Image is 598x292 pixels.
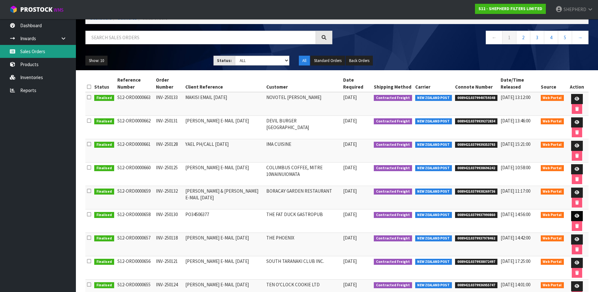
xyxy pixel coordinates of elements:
th: Order Number [154,75,184,92]
span: NEW ZEALAND POST [415,95,452,101]
span: [DATE] 10:58:00 [501,165,530,171]
td: NOVOTEL [PERSON_NAME] [265,92,341,116]
span: NEW ZEALAND POST [415,189,452,195]
th: Status [93,75,116,92]
td: YAEL PH/CALL [DATE] [184,139,265,163]
td: MAKISI EMAIL [DATE] [184,92,265,116]
span: NEW ZEALAND POST [415,118,452,125]
span: NEW ZEALAND POST [415,212,452,218]
td: INV-250121 [154,256,184,280]
span: 00894210379937978462 [455,235,497,242]
td: THE PHOENIX [265,233,341,256]
span: Web Portal [541,189,564,195]
span: Finalised [94,259,114,265]
td: DEVIL BURGER [GEOGRAPHIC_DATA] [265,116,341,139]
td: THE FAT DUCK GASTROPUB [265,209,341,233]
span: 00894210379940759348 [455,95,497,101]
td: S12-ORD0000663 [116,92,155,116]
td: S12-ORD0000660 [116,163,155,186]
a: 3 [530,31,544,44]
a: 5 [558,31,572,44]
td: S12-ORD0000658 [116,209,155,233]
span: Web Portal [541,95,564,101]
td: BORACAY GARDEN RESTAURANT [265,186,341,209]
td: COLUMBUS COFFEE, MITRE 10WAINUIOMATA [265,163,341,186]
span: [DATE] 14:56:00 [501,211,530,217]
a: 2 [516,31,530,44]
span: Contracted Freight [374,189,412,195]
span: [DATE] [343,141,357,147]
span: Finalised [94,282,114,289]
span: NEW ZEALAND POST [415,235,452,242]
a: ← [486,31,502,44]
td: INV-250130 [154,209,184,233]
span: [DATE] [343,211,357,217]
span: Finalised [94,212,114,218]
td: IMA CUISINE [265,139,341,163]
span: [DATE] 13:46:00 [501,118,530,124]
span: Finalised [94,118,114,125]
span: [DATE] [343,165,357,171]
strong: Status: [217,58,232,63]
span: ProStock [20,5,52,14]
span: Finalised [94,235,114,242]
span: 00894210379936955747 [455,282,497,289]
span: Web Portal [541,212,564,218]
span: Web Portal [541,259,564,265]
th: Carrier [414,75,454,92]
span: Web Portal [541,142,564,148]
th: Reference Number [116,75,155,92]
span: Web Portal [541,118,564,125]
td: PO34506377 [184,209,265,233]
span: Finalised [94,189,114,195]
nav: Page navigation [342,31,589,46]
td: INV-250118 [154,233,184,256]
span: Contracted Freight [374,259,412,265]
td: S12-ORD0000657 [116,233,155,256]
span: NEW ZEALAND POST [415,282,452,289]
span: Contracted Freight [374,95,412,101]
button: Back Orders [346,56,373,66]
a: → [572,31,589,44]
th: Customer [265,75,341,92]
span: [DATE] [343,235,357,241]
td: INV-250131 [154,116,184,139]
span: SHEPHERD [564,6,586,12]
span: 00894210379938072497 [455,259,497,265]
button: Show: 10 [85,56,108,66]
span: [DATE] 13:12:00 [501,94,530,100]
span: Contracted Freight [374,142,412,148]
span: Finalised [94,95,114,101]
td: [PERSON_NAME] E-MAIL [DATE] [184,256,265,280]
td: INV-250128 [154,139,184,163]
span: NEW ZEALAND POST [415,259,452,265]
span: Web Portal [541,282,564,289]
span: Web Portal [541,235,564,242]
span: [DATE] 17:25:00 [501,258,530,264]
td: [PERSON_NAME] E-MAIL [DATE] [184,233,265,256]
span: 00894210379938269736 [455,189,497,195]
strong: S12 - SHEPHERD FILTERS LIMITED [478,6,542,11]
span: Contracted Freight [374,212,412,218]
th: Date Required [342,75,373,92]
span: Web Portal [541,165,564,171]
th: Source [539,75,566,92]
th: Client Reference [184,75,265,92]
span: [DATE] [343,118,357,124]
span: [DATE] [343,94,357,100]
span: Contracted Freight [374,165,412,171]
span: [DATE] [343,258,357,264]
span: Finalised [94,142,114,148]
th: Shipping Method [372,75,414,92]
a: 1 [502,31,516,44]
span: Contracted Freight [374,235,412,242]
td: S12-ORD0000659 [116,186,155,209]
button: All [299,56,310,66]
span: 00894210379939272834 [455,118,497,125]
td: INV-250132 [154,186,184,209]
td: [PERSON_NAME] E-MAIL [DATE] [184,163,265,186]
span: 00894210379938696242 [455,165,497,171]
th: Connote Number [453,75,499,92]
span: [DATE] 11:17:00 [501,188,530,194]
span: NEW ZEALAND POST [415,165,452,171]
